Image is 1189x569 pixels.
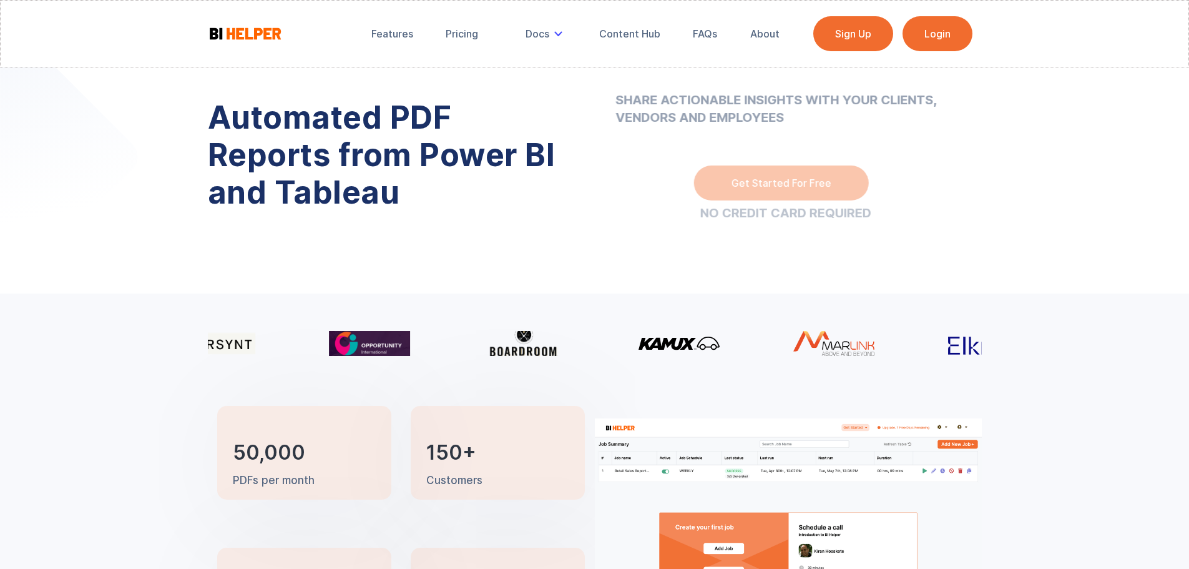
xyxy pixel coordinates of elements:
[813,16,893,51] a: Sign Up
[615,56,965,144] strong: SHARE ACTIONABLE INSIGHTS WITH YOUR CLIENTS, VENDORS AND EMPLOYEES ‍
[437,20,487,47] a: Pricing
[526,27,549,40] div: Docs
[590,20,669,47] a: Content Hub
[174,333,255,354] img: Klarsynt logo
[446,27,478,40] div: Pricing
[903,16,972,51] a: Login
[363,20,422,47] a: Features
[208,99,576,211] h1: Automated PDF Reports from Power BI and Tableau
[741,20,788,47] a: About
[233,443,305,462] h3: 50,000
[371,27,413,40] div: Features
[233,473,315,488] p: PDFs per month
[426,473,482,488] p: Customers
[615,56,965,144] p: ‍
[693,27,717,40] div: FAQs
[684,20,726,47] a: FAQs
[750,27,780,40] div: About
[426,443,476,462] h3: 150+
[700,205,871,220] strong: NO CREDIT CARD REQUIRED
[693,166,868,200] a: Get Started For Free
[599,27,660,40] div: Content Hub
[700,207,871,219] a: NO CREDIT CARD REQUIRED
[517,20,575,47] div: Docs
